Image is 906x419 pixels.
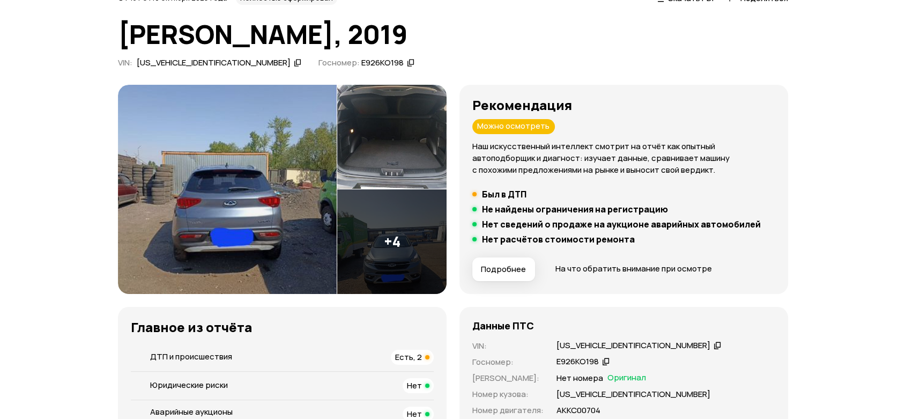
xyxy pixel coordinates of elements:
[556,356,599,367] div: Е926КО198
[472,98,775,113] h3: Рекомендация
[472,141,775,176] p: Наш искусственный интеллект смотрит на отчёт как опытный автоподборщик и диагност: изучает данные...
[544,263,712,274] a: На что обратить внимание при осмотре
[118,57,132,68] span: VIN :
[482,204,668,215] h5: Не найдены ограничения на регистрацию
[481,264,526,275] span: Подробнее
[131,320,434,335] h3: Главное из отчёта
[472,388,544,400] p: Номер кузова :
[472,372,544,384] p: [PERSON_NAME] :
[556,405,600,416] p: АККС00704
[556,388,710,400] p: [US_VEHICLE_IDENTIFICATION_NUMBER]
[150,406,233,417] span: Аварийные аукционы
[472,340,544,352] p: VIN :
[118,20,788,49] h1: [PERSON_NAME], 2019
[472,119,555,134] div: Можно осмотреть
[150,379,228,391] span: Юридические риски
[137,57,291,69] div: [US_VEHICLE_IDENTIFICATION_NUMBER]
[361,57,404,69] div: Е926КО198
[556,372,603,384] p: Нет номера
[472,356,544,368] p: Госномер :
[607,372,646,384] span: Оригинал
[150,351,232,362] span: ДТП и происшествия
[482,189,526,200] h5: Был в ДТП
[318,57,360,68] span: Госномер:
[472,320,534,332] h4: Данные ПТС
[472,405,544,416] p: Номер двигателя :
[482,219,761,230] h5: Нет сведений о продаже на аукционе аварийных автомобилей
[395,351,422,363] span: Есть, 2
[482,234,635,245] h5: Нет расчётов стоимости ремонта
[556,340,710,351] div: [US_VEHICLE_IDENTIFICATION_NUMBER]
[555,263,712,274] span: На что обратить внимание при осмотре
[407,380,422,391] span: Нет
[472,258,535,281] button: Подробнее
